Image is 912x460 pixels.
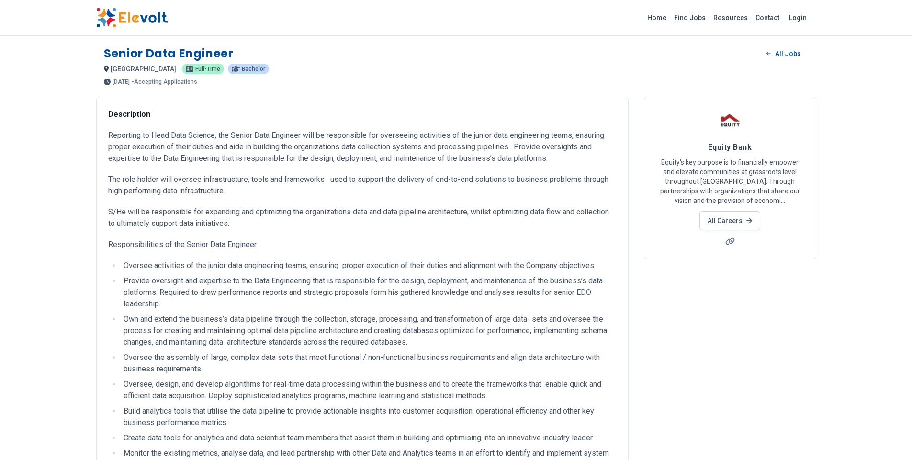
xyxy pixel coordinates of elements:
[699,211,760,230] a: All Careers
[709,10,752,25] a: Resources
[195,66,220,72] span: Full-time
[752,10,783,25] a: Contact
[108,206,617,229] p: S/He will be responsible for expanding and optimizing the organizations data and data pipeline ar...
[708,143,752,152] span: Equity Bank
[121,352,617,375] li: Oversee the assembly of large, complex data sets that meet functional / non-functional business r...
[108,174,617,197] p: The role holder will oversee infrastructure, tools and frameworks used to support the delivery of...
[718,109,742,133] img: Equity Bank
[670,10,709,25] a: Find Jobs
[108,110,150,119] strong: Description
[121,379,617,402] li: Oversee, design, and develop algorithms for real-time data processing within the business and to ...
[121,275,617,310] li: Provide oversight and expertise to the Data Engineering that is responsible for the design, deplo...
[108,130,617,164] p: Reporting to Head Data Science, the Senior Data Engineer will be responsible for overseeing activ...
[656,157,804,205] p: Equity's key purpose is to financially empower and elevate communities at grassroots level throug...
[121,260,617,271] li: Oversee activities of the junior data engineering teams, ensuring proper execution of their dutie...
[759,46,808,61] a: All Jobs
[111,65,176,73] span: [GEOGRAPHIC_DATA]
[104,46,234,61] h1: Senior Data Engineer
[121,432,617,444] li: Create data tools for analytics and data scientist team members that assist them in building and ...
[121,405,617,428] li: Build analytics tools that utilise the data pipeline to provide actionable insights into customer...
[113,79,130,85] span: [DATE]
[643,10,670,25] a: Home
[132,79,197,85] p: - Accepting Applications
[108,239,617,250] p: Responsibilities of the Senior Data Engineer
[121,314,617,348] li: Own and extend the business’s data pipeline through the collection, storage, processing, and tran...
[96,8,168,28] img: Elevolt
[242,66,265,72] span: Bachelor
[783,8,812,27] a: Login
